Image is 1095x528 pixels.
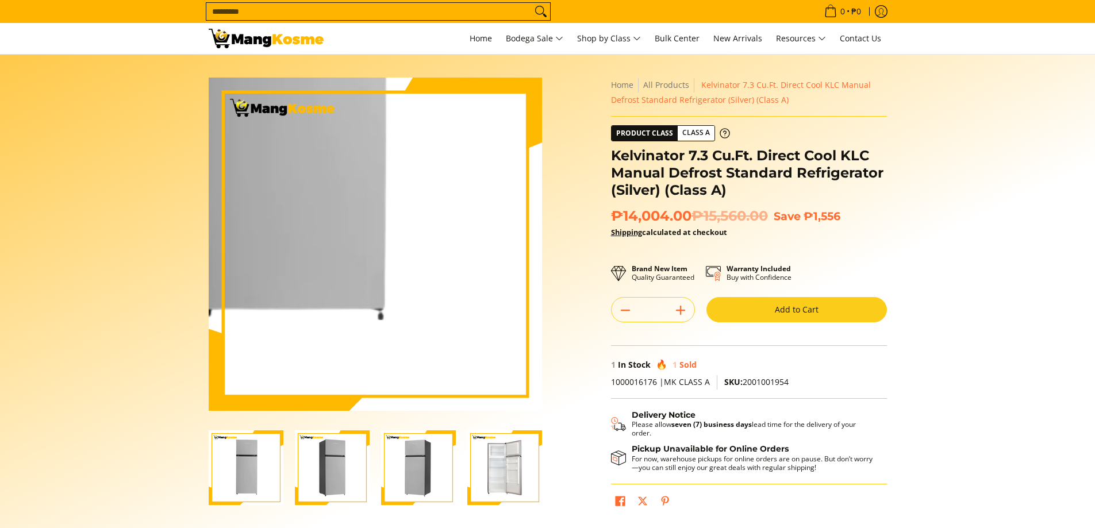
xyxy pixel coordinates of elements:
a: Product Class Class A [611,125,730,141]
span: Contact Us [840,33,881,44]
p: Please allow lead time for the delivery of your order. [632,420,875,437]
a: Shipping [611,227,642,237]
span: Home [470,33,492,44]
strong: Delivery Notice [632,410,696,420]
span: 1 [673,359,677,370]
img: Kelvinator 7.3 Cu.Ft. Direct Cool KLC Manual Defrost Standard Refrigerator (Silver) (Class A)-4 [467,430,542,505]
span: ₱0 [850,7,863,16]
a: Post on X [635,493,651,512]
img: Kelvinator 7.3 Cu.Ft. Direct Cool KLC Manual Defrost Standard Refrigerator (Silver) (Class A) [209,78,542,411]
p: Quality Guaranteed [632,264,694,282]
a: Resources [770,23,832,54]
span: Shop by Class [577,32,641,46]
a: Home [611,79,633,90]
span: SKU: [724,376,743,387]
del: ₱15,560.00 [691,207,768,225]
span: 1 [611,359,616,370]
a: Bodega Sale [500,23,569,54]
span: Resources [776,32,826,46]
span: 0 [839,7,847,16]
strong: Pickup Unavailable for Online Orders [632,444,789,454]
strong: Brand New Item [632,264,687,273]
p: For now, warehouse pickups for online orders are on pause. But don’t worry—you can still enjoy ou... [632,454,875,472]
span: Bodega Sale [506,32,563,46]
a: Bulk Center [649,23,705,54]
p: Buy with Confidence [727,264,792,282]
span: Kelvinator 7.3 Cu.Ft. Direct Cool KLC Manual Defrost Standard Refrigerator (Silver) (Class A) [611,79,871,105]
span: Save [774,209,801,223]
button: Subtract [612,301,639,319]
span: • [821,5,865,18]
a: Share on Facebook [612,493,628,512]
a: Shop by Class [571,23,647,54]
span: 2001001954 [724,376,789,387]
span: New Arrivals [713,33,762,44]
a: New Arrivals [708,23,768,54]
img: Kelvinator 7.3 Cu.Ft. Direct Cool KLC Manual Defrost Standard Refrigerator (Silver) (Class A)-3 [381,430,456,505]
strong: Warranty Included [727,264,791,273]
span: Product Class [612,126,678,141]
img: Kelvinator 7.3 Cu.Ft. Direct Cool KLC Manual Defrost Standard Refrigerator (Silver) (Class A)-2 [295,430,370,505]
span: Bulk Center [655,33,700,44]
button: Search [532,3,550,20]
button: Add [667,301,694,319]
h1: Kelvinator 7.3 Cu.Ft. Direct Cool KLC Manual Defrost Standard Refrigerator (Silver) (Class A) [611,147,887,199]
nav: Main Menu [335,23,887,54]
span: 1000016176 |MK CLASS A [611,376,710,387]
a: Pin on Pinterest [657,493,673,512]
a: Contact Us [834,23,887,54]
span: ₱1,556 [804,209,840,223]
button: Add to Cart [706,297,887,322]
nav: Breadcrumbs [611,78,887,107]
span: Sold [679,359,697,370]
img: Kelvinator 7.3 Cu.Ft. Direct Cool KLC Manual Defrost Standard Refriger | Mang Kosme [209,29,324,48]
span: In Stock [618,359,651,370]
strong: seven (7) business days [671,419,752,429]
a: Home [464,23,498,54]
button: Shipping & Delivery [611,410,875,438]
strong: calculated at checkout [611,227,727,237]
span: Class A [678,126,714,140]
span: ₱14,004.00 [611,207,768,225]
img: Kelvinator 7.3 Cu.Ft. Direct Cool KLC Manual Defrost Standard Refrigerator (Silver) (Class A)-1 [209,430,283,505]
a: All Products [643,79,689,90]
